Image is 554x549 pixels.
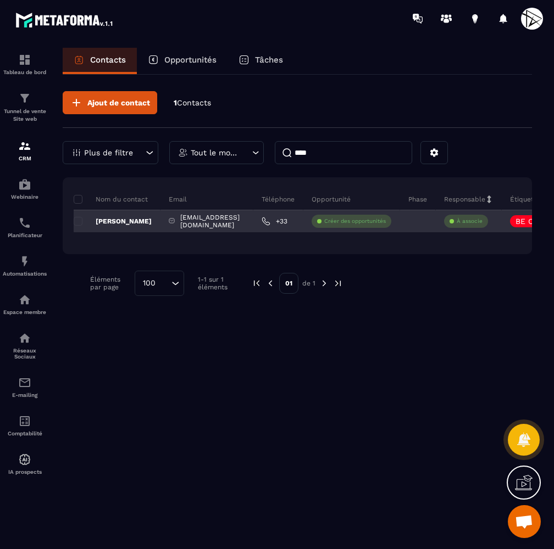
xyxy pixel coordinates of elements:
p: Tableau de bord [3,69,47,75]
div: Search for option [135,271,184,296]
p: Contacts [90,55,126,65]
a: accountantaccountantComptabilité [3,406,47,445]
a: Opportunités [137,48,228,74]
p: E-mailing [3,392,47,398]
img: next [319,278,329,288]
p: Webinaire [3,194,47,200]
img: automations [18,178,31,191]
p: Plus de filtre [84,149,133,156]
p: Email [169,195,187,204]
img: automations [18,255,31,268]
p: Éléments par page [90,276,129,291]
a: formationformationTableau de bord [3,45,47,83]
input: Search for option [159,277,169,289]
button: Ajout de contact [63,91,157,114]
img: email [18,376,31,389]
p: 01 [279,273,298,294]
p: Étiquettes [510,195,543,204]
img: formation [18,92,31,105]
p: Réseaux Sociaux [3,348,47,360]
div: Ouvrir le chat [508,505,541,538]
p: Opportunités [164,55,217,65]
p: de 1 [302,279,315,288]
p: Tunnel de vente Site web [3,108,47,123]
p: Créer des opportunités [324,217,386,225]
a: +33 [262,217,287,226]
a: Tâches [228,48,294,74]
img: logo [15,10,114,30]
p: Opportunité [312,195,351,204]
p: Responsable [444,195,485,204]
p: Comptabilité [3,430,47,436]
p: CRM [3,155,47,161]
img: formation [18,53,31,66]
img: prev [265,278,275,288]
p: Téléphone [262,195,295,204]
a: formationformationCRM [3,131,47,170]
span: 100 [139,277,159,289]
p: Planificateur [3,232,47,238]
a: emailemailE-mailing [3,368,47,406]
a: automationsautomationsAutomatisations [3,247,47,285]
img: next [333,278,343,288]
img: social-network [18,332,31,345]
p: Automatisations [3,271,47,277]
img: prev [252,278,262,288]
p: À associe [457,217,483,225]
a: formationformationTunnel de vente Site web [3,83,47,131]
span: Ajout de contact [87,97,150,108]
p: Nom du contact [74,195,148,204]
img: formation [18,139,31,153]
img: accountant [18,414,31,428]
img: automations [18,293,31,306]
a: automationsautomationsEspace membre [3,285,47,323]
span: Contacts [177,98,211,107]
a: automationsautomationsWebinaire [3,170,47,208]
p: IA prospects [3,469,47,475]
p: [PERSON_NAME] [74,217,152,226]
p: Espace membre [3,309,47,315]
img: scheduler [18,216,31,229]
p: Tout le monde [191,149,240,156]
p: 1-1 sur 1 éléments [198,276,235,291]
p: Phase [408,195,427,204]
p: Tâches [255,55,283,65]
p: 1 [174,98,211,108]
img: automations [18,453,31,466]
a: Contacts [63,48,137,74]
a: social-networksocial-networkRéseaux Sociaux [3,323,47,368]
a: schedulerschedulerPlanificateur [3,208,47,247]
